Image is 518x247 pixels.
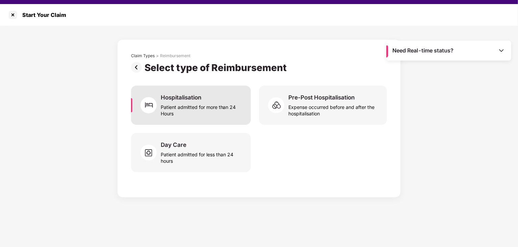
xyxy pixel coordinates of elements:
div: Select type of Reimbursement [145,62,289,73]
div: Reimbursement [160,53,190,59]
div: Claim Types [131,53,155,59]
img: svg+xml;base64,PHN2ZyB4bWxucz0iaHR0cDovL3d3dy53My5vcmcvMjAwMC9zdmciIHdpZHRoPSI2MCIgaGVpZ2h0PSI2MC... [140,95,161,115]
div: Day Care [161,141,186,149]
img: svg+xml;base64,PHN2ZyB4bWxucz0iaHR0cDovL3d3dy53My5vcmcvMjAwMC9zdmciIHdpZHRoPSI2MCIgaGVpZ2h0PSI1OC... [268,95,288,115]
img: svg+xml;base64,PHN2ZyBpZD0iUHJldi0zMngzMiIgeG1sbnM9Imh0dHA6Ly93d3cudzMub3JnLzIwMDAvc3ZnIiB3aWR0aD... [131,62,145,73]
span: Need Real-time status? [393,47,454,54]
div: Hospitalisation [161,94,201,101]
img: Toggle Icon [498,47,505,54]
img: svg+xml;base64,PHN2ZyB4bWxucz0iaHR0cDovL3d3dy53My5vcmcvMjAwMC9zdmciIHdpZHRoPSI2MCIgaGVpZ2h0PSI1OC... [140,142,161,163]
div: Start Your Claim [18,12,66,18]
div: Patient admitted for more than 24 Hours [161,101,243,117]
div: Pre-Post Hospitalisation [288,94,355,101]
div: Patient admitted for less than 24 hours [161,149,243,164]
div: > [156,53,159,59]
div: Expense occurred before and after the hospitalisation [288,101,379,117]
